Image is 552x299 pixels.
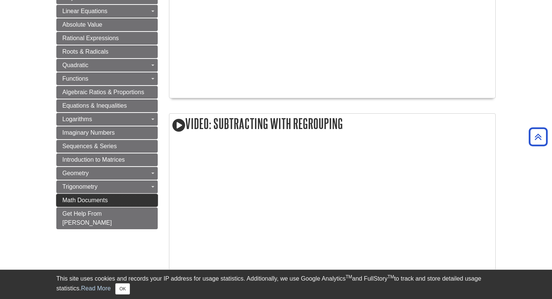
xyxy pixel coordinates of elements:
h2: Video: Subtracting with Regrouping [169,114,495,135]
a: Geometry [56,167,158,180]
a: Get Help From [PERSON_NAME] [56,207,158,229]
span: Quadratic [62,62,88,68]
iframe: YouTube video player [173,145,383,263]
span: Geometry [62,170,89,176]
span: Get Help From [PERSON_NAME] [62,210,112,226]
sup: TM [388,274,394,279]
a: Imaginary Numbers [56,126,158,139]
sup: TM [345,274,352,279]
a: Roots & Radicals [56,45,158,58]
a: Linear Equations [56,5,158,18]
a: Trigonometry [56,180,158,193]
a: Sequences & Series [56,140,158,153]
a: Rational Expressions [56,32,158,45]
span: Linear Equations [62,8,107,14]
span: Equations & Inequalities [62,102,127,109]
span: Algebraic Ratios & Proportions [62,89,144,95]
a: Functions [56,72,158,85]
a: Algebraic Ratios & Proportions [56,86,158,99]
a: Math Documents [56,194,158,207]
span: Absolute Value [62,21,102,28]
a: Logarithms [56,113,158,126]
a: Absolute Value [56,18,158,31]
div: This site uses cookies and records your IP address for usage statistics. Additionally, we use Goo... [56,274,496,294]
a: Read More [81,285,111,291]
span: Introduction to Matrices [62,156,125,163]
button: Close [115,283,130,294]
span: Sequences & Series [62,143,117,149]
span: Rational Expressions [62,35,119,41]
span: Imaginary Numbers [62,129,115,136]
span: Logarithms [62,116,92,122]
span: Math Documents [62,197,108,203]
a: Equations & Inequalities [56,99,158,112]
a: Quadratic [56,59,158,72]
span: Trigonometry [62,183,98,190]
a: Back to Top [526,132,550,142]
a: Introduction to Matrices [56,153,158,166]
span: Roots & Radicals [62,48,109,55]
span: Functions [62,75,88,82]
